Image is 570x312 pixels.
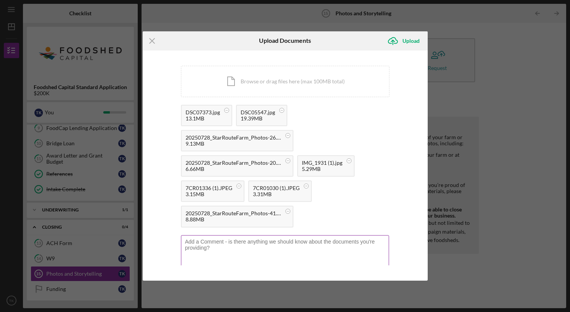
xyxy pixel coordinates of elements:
div: DSC05547.jpg [241,109,275,115]
div: 20250728_StarRouteFarm_Photos-20.jpg [186,160,281,166]
div: IMG_1931 (1).jpg [302,160,342,166]
div: 20250728_StarRouteFarm_Photos-26.jpg [186,135,281,141]
div: DSC07373.jpg [186,109,220,115]
div: 6.66MB [186,166,281,172]
div: Upload [402,33,420,49]
h6: Upload Documents [259,37,311,44]
div: 13.1MB [186,115,220,122]
div: 8.88MB [186,216,281,223]
div: 3.15MB [186,191,232,197]
button: Upload [383,33,427,49]
div: 9.13MB [186,141,281,147]
div: 7CR01030 (1).JPEG [253,185,300,191]
div: 3.31MB [253,191,300,197]
div: 5.29MB [302,166,342,172]
div: 7CR01336 (1).JPEG [186,185,232,191]
div: 19.39MB [241,115,275,122]
div: 20250728_StarRouteFarm_Photos-41.jpg [186,210,281,216]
